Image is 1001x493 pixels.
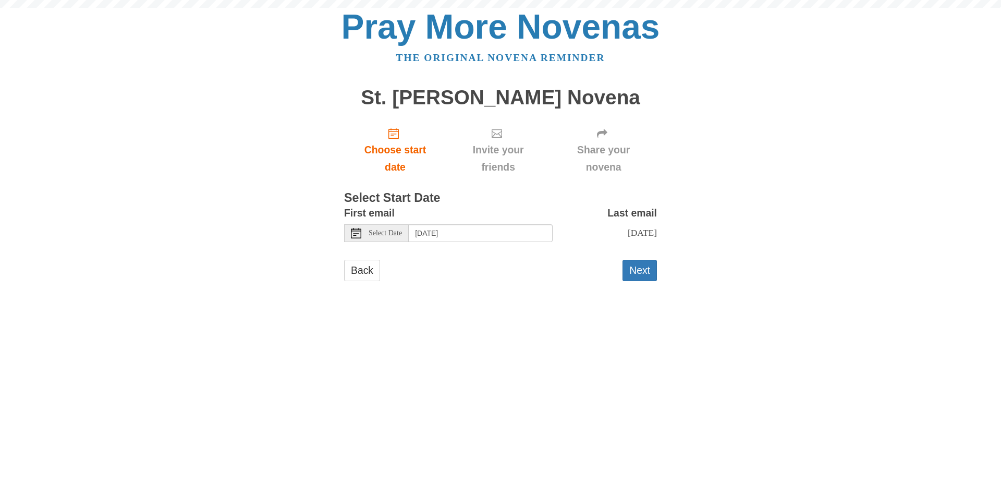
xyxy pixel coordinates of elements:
[607,205,657,222] label: Last email
[344,205,395,222] label: First email
[344,87,657,109] h1: St. [PERSON_NAME] Novena
[622,260,657,281] button: Next
[628,227,657,238] span: [DATE]
[344,260,380,281] a: Back
[446,119,550,181] div: Click "Next" to confirm your start date first.
[550,119,657,181] div: Click "Next" to confirm your start date first.
[355,141,436,176] span: Choose start date
[341,7,660,46] a: Pray More Novenas
[560,141,646,176] span: Share your novena
[344,119,446,181] a: Choose start date
[457,141,540,176] span: Invite your friends
[396,52,605,63] a: The original novena reminder
[369,230,402,237] span: Select Date
[344,191,657,205] h3: Select Start Date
